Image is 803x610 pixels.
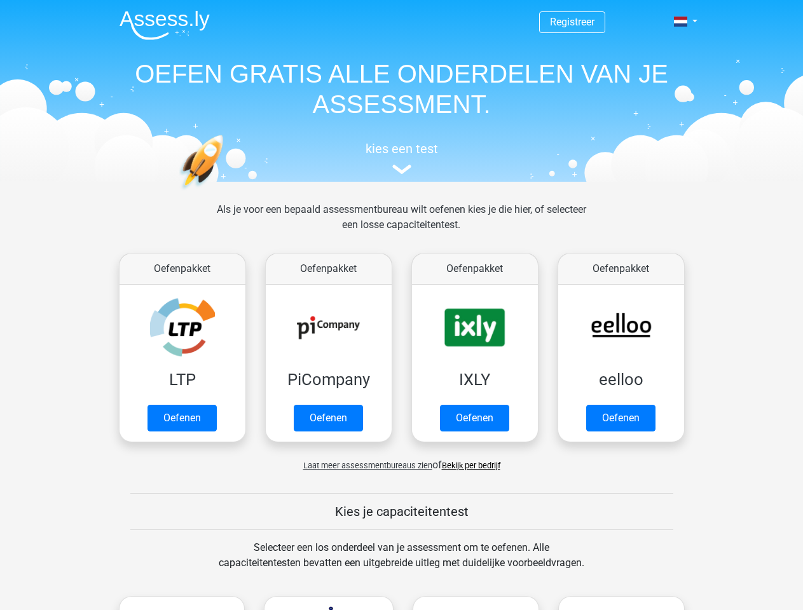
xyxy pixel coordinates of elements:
[109,58,694,119] h1: OEFEN GRATIS ALLE ONDERDELEN VAN JE ASSESSMENT.
[179,135,273,250] img: oefenen
[130,504,673,519] h5: Kies je capaciteitentest
[440,405,509,431] a: Oefenen
[207,202,596,248] div: Als je voor een bepaald assessmentbureau wilt oefenen kies je die hier, of selecteer een losse ca...
[442,461,500,470] a: Bekijk per bedrijf
[109,141,694,175] a: kies een test
[207,540,596,586] div: Selecteer een los onderdeel van je assessment om te oefenen. Alle capaciteitentesten bevatten een...
[303,461,432,470] span: Laat meer assessmentbureaus zien
[109,141,694,156] h5: kies een test
[392,165,411,174] img: assessment
[148,405,217,431] a: Oefenen
[120,10,210,40] img: Assessly
[550,16,594,28] a: Registreer
[109,447,694,473] div: of
[586,405,655,431] a: Oefenen
[294,405,363,431] a: Oefenen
